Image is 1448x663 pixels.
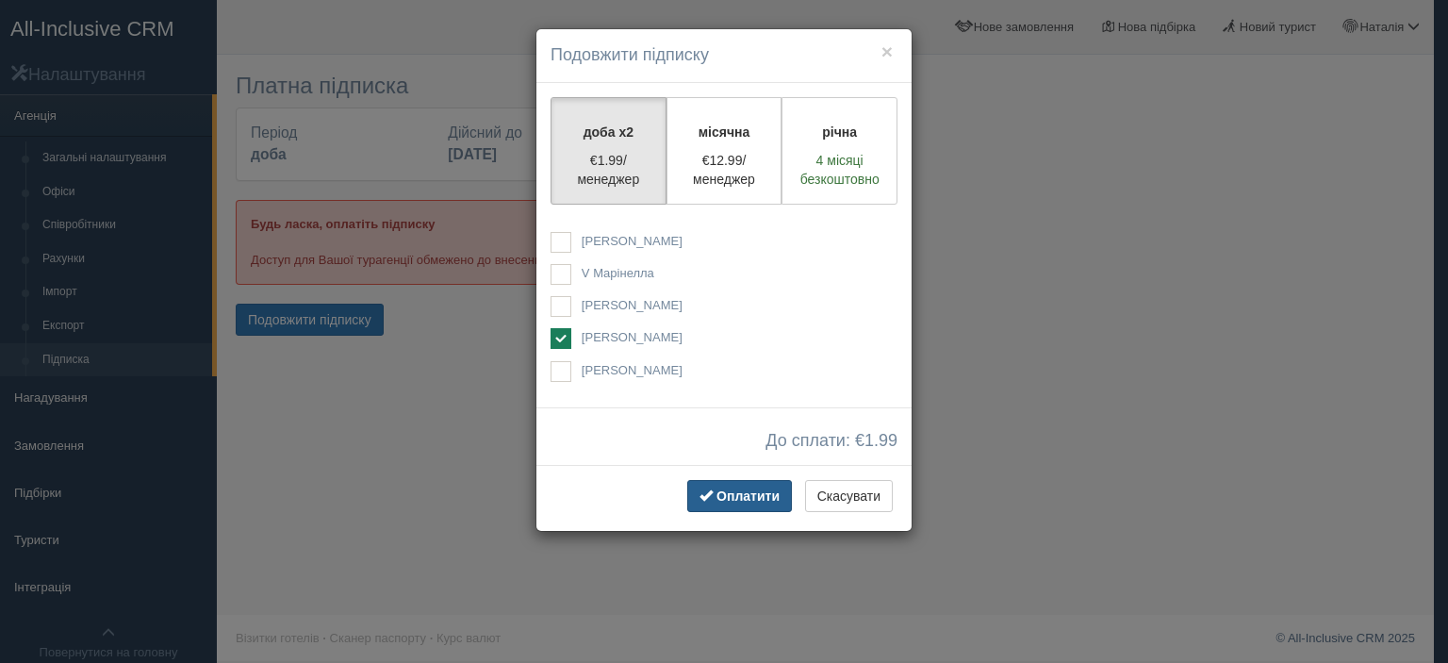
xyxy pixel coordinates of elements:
p: €1.99/менеджер [563,151,654,189]
span: [PERSON_NAME] [582,363,683,377]
button: Скасувати [805,480,893,512]
p: місячна [679,123,770,141]
p: €12.99/менеджер [679,151,770,189]
span: V Марінелла [582,266,654,280]
span: Оплатити [716,489,780,504]
button: Оплатити [687,480,792,512]
span: До сплати: € [765,432,897,451]
span: [PERSON_NAME] [582,298,683,312]
span: [PERSON_NAME] [582,330,683,344]
span: 1.99 [864,431,897,450]
h4: Подовжити підписку [551,43,897,68]
button: × [881,41,893,61]
p: річна [794,123,885,141]
p: 4 місяці безкоштовно [794,151,885,189]
span: [PERSON_NAME] [582,234,683,248]
p: доба x2 [563,123,654,141]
